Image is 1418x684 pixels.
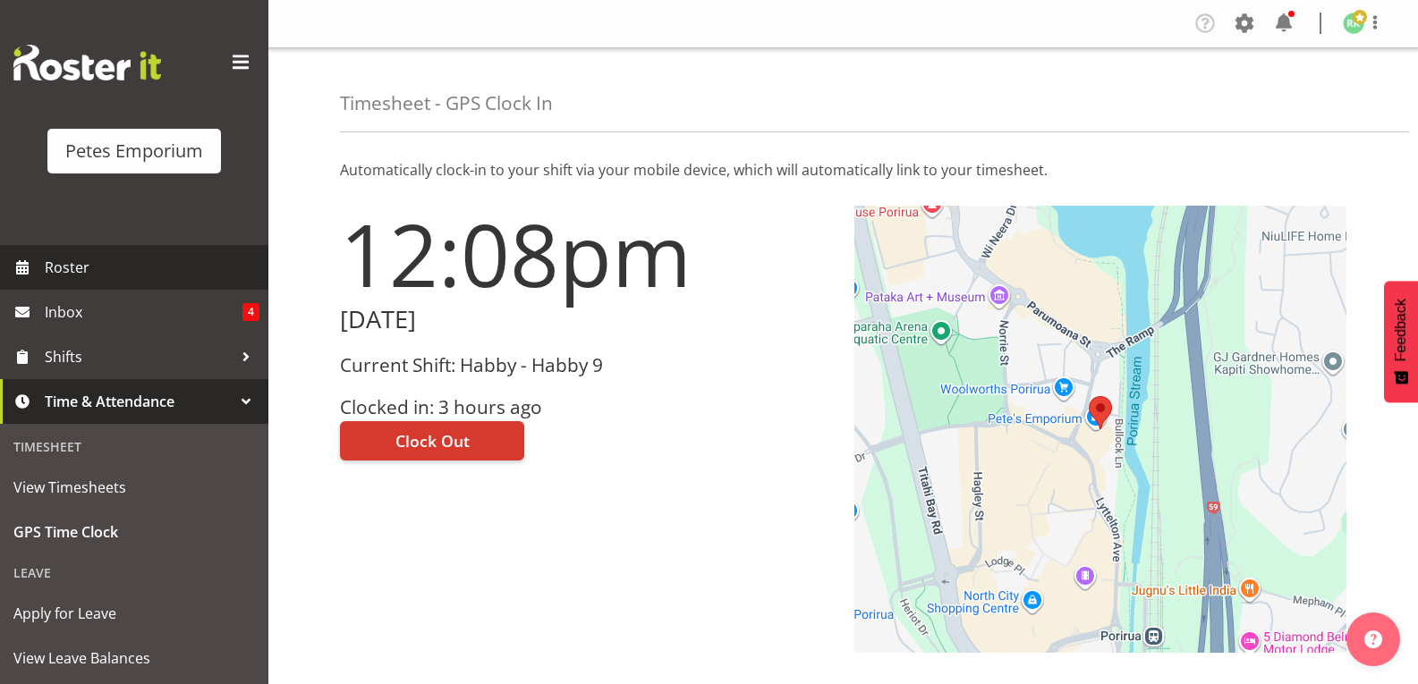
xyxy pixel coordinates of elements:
[4,465,264,510] a: View Timesheets
[4,428,264,465] div: Timesheet
[45,343,233,370] span: Shifts
[1384,281,1418,402] button: Feedback - Show survey
[4,510,264,554] a: GPS Time Clock
[340,159,1346,181] p: Automatically clock-in to your shift via your mobile device, which will automatically link to you...
[13,519,255,545] span: GPS Time Clock
[13,600,255,627] span: Apply for Leave
[45,254,259,281] span: Roster
[4,636,264,680] a: View Leave Balances
[242,303,259,321] span: 4
[395,429,470,452] span: Clock Out
[45,388,233,415] span: Time & Attendance
[1393,299,1409,361] span: Feedback
[340,206,833,302] h1: 12:08pm
[1364,630,1382,648] img: help-xxl-2.png
[340,421,524,460] button: Clock Out
[340,306,833,334] h2: [DATE]
[13,645,255,671] span: View Leave Balances
[65,138,203,165] div: Petes Emporium
[1343,13,1364,34] img: ruth-robertson-taylor722.jpg
[4,591,264,636] a: Apply for Leave
[340,93,553,114] h4: Timesheet - GPS Clock In
[340,397,833,418] h3: Clocked in: 3 hours ago
[13,45,161,80] img: Rosterit website logo
[45,299,242,325] span: Inbox
[340,355,833,376] h3: Current Shift: Habby - Habby 9
[13,474,255,501] span: View Timesheets
[4,554,264,591] div: Leave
